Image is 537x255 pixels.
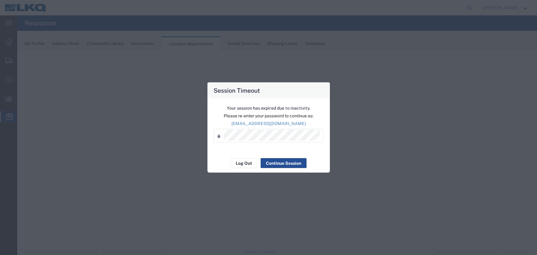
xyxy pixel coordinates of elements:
p: [EMAIL_ADDRESS][DOMAIN_NAME] [214,120,323,127]
button: Log Out [230,158,257,168]
h4: Session Timeout [214,86,260,95]
p: Your session has expired due to inactivity. [214,105,323,111]
p: Please re-enter your password to continue as: [214,113,323,119]
button: Continue Session [261,158,307,168]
